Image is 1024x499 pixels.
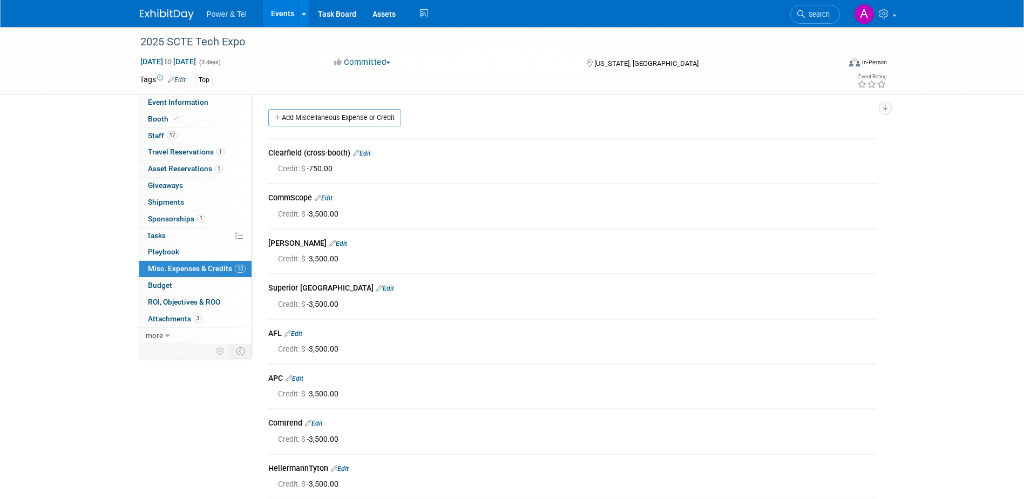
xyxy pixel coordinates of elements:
span: to [163,57,173,66]
span: Search [805,10,830,18]
span: Attachments [148,314,202,323]
div: Clearfield (cross-booth) [268,147,877,160]
span: Giveaways [148,181,183,190]
a: Edit [331,465,349,473]
a: Playbook [139,244,252,260]
span: Credit: $ [278,435,307,443]
div: Superior [GEOGRAPHIC_DATA] [268,282,877,295]
a: Search [790,5,840,24]
div: Top [195,75,213,86]
a: Edit [329,240,347,247]
a: Edit [284,330,302,338]
span: 3 [194,314,202,322]
a: Misc. Expenses & Credits13 [139,261,252,277]
span: -3,500.00 [278,254,343,263]
td: Personalize Event Tab Strip [211,344,230,358]
div: 2025 SCTE Tech Expo [137,32,824,52]
img: Alina Dorion [854,4,874,24]
a: Travel Reservations1 [139,144,252,160]
span: Staff [148,131,178,140]
a: Edit [168,76,186,84]
a: Event Information [139,95,252,111]
span: 17 [167,131,178,139]
div: HellermannTyton [268,463,877,476]
div: In-Person [862,58,887,66]
span: Tasks [147,231,166,240]
span: Misc. Expenses & Credits [148,264,246,273]
div: Event Format [776,56,887,72]
span: [DATE] [DATE] [140,57,196,66]
span: Booth [148,114,181,123]
td: Toggle Event Tabs [229,344,252,358]
span: Credit: $ [278,480,307,488]
a: Edit [286,375,303,382]
div: Event Rating [857,74,886,79]
span: Shipments [148,198,184,206]
span: -3,500.00 [278,210,343,218]
a: Edit [353,150,371,157]
div: Comtrend [268,417,877,430]
span: 1 [197,214,205,222]
span: Event Information [148,98,208,106]
a: Budget [139,278,252,294]
img: ExhibitDay [140,9,194,20]
span: Power & Tel [207,10,247,18]
a: Add Miscellaneous Expense or Credit [268,109,401,126]
a: Attachments3 [139,311,252,327]
a: Asset Reservations1 [139,161,252,177]
span: Credit: $ [278,254,307,263]
span: Playbook [148,247,179,256]
span: -3,500.00 [278,389,343,398]
span: more [146,331,163,340]
span: -3,500.00 [278,480,343,488]
div: [PERSON_NAME] [268,238,877,251]
span: Sponsorships [148,214,205,223]
a: Sponsorships1 [139,211,252,227]
span: Budget [148,281,172,289]
span: -3,500.00 [278,435,343,443]
span: 1 [216,148,225,156]
a: Edit [376,285,394,292]
td: Tags [140,74,186,86]
span: Asset Reservations [148,164,223,173]
a: Giveaways [139,178,252,194]
img: Format-Inperson.png [849,58,860,66]
i: Booth reservation complete [173,116,179,122]
a: ROI, Objectives & ROO [139,294,252,311]
div: AFL [268,328,877,341]
span: -3,500.00 [278,300,343,308]
span: Credit: $ [278,345,307,353]
a: Edit [315,194,333,202]
span: Travel Reservations [148,147,225,156]
span: Credit: $ [278,389,307,398]
a: Booth [139,111,252,127]
div: CommScope [268,192,877,205]
span: Credit: $ [278,164,307,173]
span: -750.00 [278,164,337,173]
span: (3 days) [198,59,221,66]
div: APC [268,373,877,386]
button: Committed [330,57,395,68]
span: [US_STATE], [GEOGRAPHIC_DATA] [594,59,699,68]
span: 13 [235,265,246,273]
span: Credit: $ [278,210,307,218]
span: 1 [215,165,223,173]
a: Staff17 [139,128,252,144]
span: ROI, Objectives & ROO [148,298,220,306]
a: more [139,328,252,344]
a: Edit [305,420,323,427]
a: Tasks [139,228,252,244]
span: Credit: $ [278,300,307,308]
span: -3,500.00 [278,345,343,353]
a: Shipments [139,194,252,211]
